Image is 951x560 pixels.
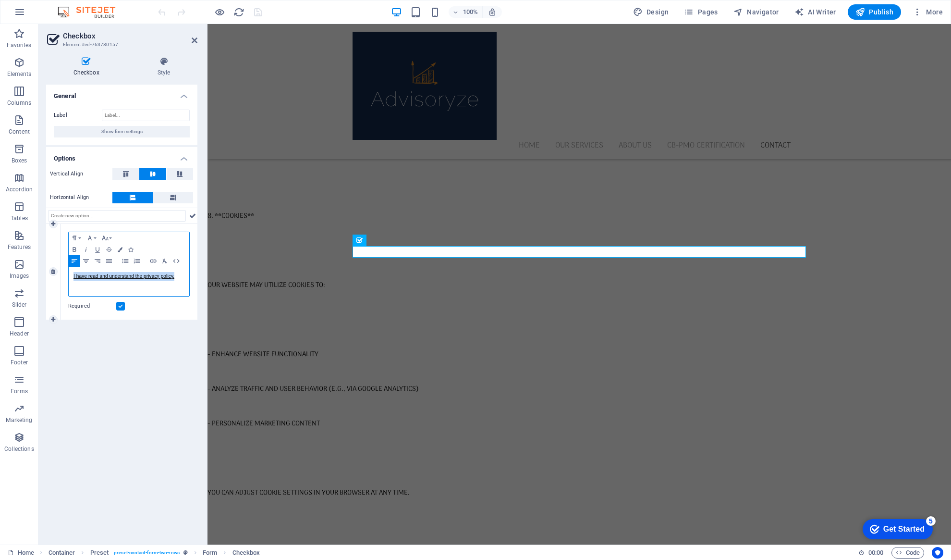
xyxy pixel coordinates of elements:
[463,6,478,18] h6: 100%
[101,126,143,137] span: Show form settings
[103,255,115,267] button: Align Justify
[7,70,32,78] p: Elements
[102,110,190,121] input: Label...
[80,255,92,267] button: Align Center
[80,244,92,255] button: Italic (⌘I)
[92,244,103,255] button: Underline (⌘U)
[848,4,901,20] button: Publish
[54,126,190,137] button: Show form settings
[791,4,840,20] button: AI Writer
[120,255,131,267] button: Unordered List
[10,330,29,337] p: Header
[92,255,103,267] button: Align Right
[868,547,883,559] span: 00 00
[90,547,109,559] span: Click to select. Double-click to edit
[63,40,178,49] h3: Element #ed-763780157
[115,244,125,255] button: Colors
[159,255,171,267] button: Clear Formatting
[4,445,34,453] p: Collections
[794,7,836,17] span: AI Writer
[875,549,877,556] span: :
[6,186,33,193] p: Accordion
[10,272,29,280] p: Images
[73,274,174,279] a: I have read and understand the privacy policy.
[858,547,884,559] h6: Session time
[112,547,180,559] span: . preset-contact-form-two-rows
[629,4,673,20] div: Design (Ctrl+Alt+Y)
[932,547,943,559] button: Usercentrics
[46,147,197,164] h4: Options
[913,7,943,17] span: More
[49,547,75,559] span: Click to select. Double-click to edit
[488,8,497,16] i: On resize automatically adjust zoom level to fit chosen device.
[46,57,130,77] h4: Checkbox
[49,547,260,559] nav: breadcrumb
[69,244,80,255] button: Bold (⌘B)
[63,32,197,40] h2: Checkbox
[8,243,31,251] p: Features
[7,41,31,49] p: Favorites
[50,192,112,203] label: Horizontal Align
[9,128,30,136] p: Content
[891,547,924,559] button: Code
[99,232,115,244] button: Font Size
[12,301,27,309] p: Slider
[855,7,893,17] span: Publish
[55,6,127,18] img: Editor Logo
[730,4,783,20] button: Navigator
[130,57,197,77] h4: Style
[147,255,159,267] button: Insert Link
[50,168,112,180] label: Vertical Align
[46,85,197,102] h4: General
[8,547,34,559] a: Click to cancel selection. Double-click to open Pages
[449,6,483,18] button: 100%
[28,11,70,19] div: Get Started
[125,244,136,255] button: Icons
[183,550,188,555] i: This element is a customizable preset
[909,4,947,20] button: More
[233,6,244,18] button: reload
[84,232,99,244] button: Font Family
[131,255,143,267] button: Ordered List
[8,5,78,25] div: Get Started 5 items remaining, 0% complete
[214,6,225,18] button: Click here to leave preview mode and continue editing
[629,4,673,20] button: Design
[680,4,721,20] button: Pages
[733,7,779,17] span: Navigator
[69,255,80,267] button: Align Left
[69,232,84,244] button: Paragraph Format
[633,7,669,17] span: Design
[54,110,102,121] label: Label
[48,210,186,222] input: Create new option...
[896,547,920,559] span: Code
[684,7,718,17] span: Pages
[103,244,115,255] button: Strikethrough
[7,99,31,107] p: Columns
[12,157,27,164] p: Boxes
[11,387,28,395] p: Forms
[233,7,244,18] i: Reload page
[11,359,28,366] p: Footer
[6,416,32,424] p: Marketing
[71,2,81,12] div: 5
[171,255,182,267] button: HTML
[232,547,260,559] span: Click to select. Double-click to edit
[11,214,28,222] p: Tables
[203,547,217,559] span: Click to select. Double-click to edit
[68,300,116,312] label: Required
